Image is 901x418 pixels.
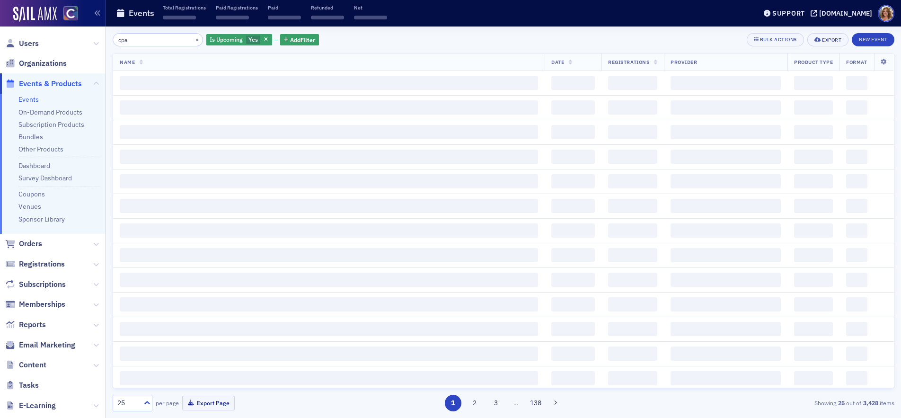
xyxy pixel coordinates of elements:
span: ‌ [794,174,833,188]
span: ‌ [551,297,595,311]
button: Export Page [182,396,235,410]
span: ‌ [216,16,249,19]
button: New Event [852,33,894,46]
span: ‌ [551,150,595,164]
a: Bundles [18,133,43,141]
span: ‌ [551,100,595,115]
input: Search… [113,33,203,46]
p: Paid Registrations [216,4,258,11]
span: ‌ [846,248,867,262]
a: E-Learning [5,400,56,411]
span: Subscriptions [19,279,66,290]
label: per page [156,399,179,407]
span: Reports [19,320,46,330]
a: Memberships [5,299,65,310]
span: ‌ [608,76,657,90]
span: ‌ [846,76,867,90]
span: Yes [248,36,258,43]
span: Date [551,59,564,65]
span: ‌ [354,16,387,19]
span: ‌ [846,297,867,311]
span: ‌ [551,371,595,385]
span: ‌ [846,150,867,164]
span: ‌ [120,273,538,287]
span: ‌ [120,297,538,311]
span: Users [19,38,39,49]
a: On-Demand Products [18,108,82,116]
span: Registrations [608,59,649,65]
span: … [509,399,522,407]
p: Paid [268,4,301,11]
a: Users [5,38,39,49]
a: Events [18,95,39,104]
span: Email Marketing [19,340,75,350]
span: ‌ [846,223,867,238]
strong: 25 [836,399,846,407]
div: Yes [206,34,272,46]
button: [DOMAIN_NAME] [811,10,875,17]
span: ‌ [551,347,595,361]
a: Events & Products [5,79,82,89]
span: E-Learning [19,400,56,411]
span: ‌ [794,347,833,361]
span: ‌ [671,297,781,311]
span: ‌ [846,199,867,213]
span: ‌ [671,150,781,164]
div: Export [822,37,841,43]
span: Organizations [19,58,67,69]
img: SailAMX [63,6,78,21]
span: Provider [671,59,697,65]
span: ‌ [794,125,833,139]
span: ‌ [120,223,538,238]
span: ‌ [120,347,538,361]
a: Sponsor Library [18,215,65,223]
button: 1 [445,395,461,411]
button: Export [807,33,848,46]
span: Tasks [19,380,39,391]
a: Reports [5,320,46,330]
span: ‌ [120,100,538,115]
span: ‌ [551,273,595,287]
span: ‌ [794,150,833,164]
span: ‌ [846,322,867,336]
span: ‌ [794,273,833,287]
span: ‌ [608,150,657,164]
a: New Event [852,35,894,43]
span: ‌ [671,100,781,115]
span: ‌ [120,125,538,139]
span: ‌ [671,76,781,90]
span: ‌ [846,174,867,188]
span: ‌ [551,125,595,139]
span: ‌ [671,223,781,238]
span: ‌ [120,199,538,213]
a: Tasks [5,380,39,391]
span: ‌ [846,347,867,361]
span: ‌ [794,248,833,262]
a: Subscriptions [5,279,66,290]
button: × [193,35,202,44]
span: ‌ [120,371,538,385]
span: ‌ [120,248,538,262]
span: ‌ [268,16,301,19]
span: Registrations [19,259,65,269]
span: Orders [19,239,42,249]
button: 138 [528,395,544,411]
a: Subscription Products [18,120,84,129]
span: ‌ [551,223,595,238]
button: 2 [466,395,483,411]
span: Events & Products [19,79,82,89]
span: ‌ [551,174,595,188]
span: ‌ [671,322,781,336]
div: 25 [117,398,138,408]
strong: 3,428 [861,399,880,407]
span: ‌ [163,16,196,19]
img: SailAMX [13,7,57,22]
span: Profile [878,5,894,22]
span: ‌ [671,371,781,385]
span: Memberships [19,299,65,310]
div: Bulk Actions [760,37,797,42]
span: ‌ [608,297,657,311]
a: Dashboard [18,161,50,170]
span: ‌ [794,100,833,115]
